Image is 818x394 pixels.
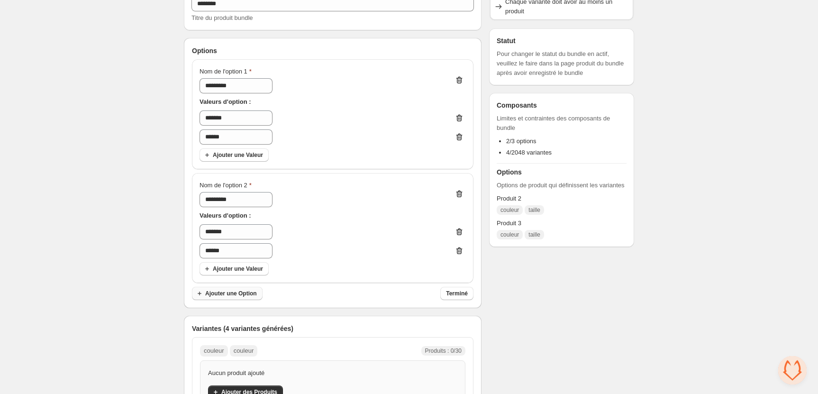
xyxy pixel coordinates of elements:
[200,211,466,220] p: Valeurs d'option :
[192,46,217,55] span: Options
[208,368,264,378] p: Aucun produit ajouté
[453,129,466,145] button: Supprimer la valeur 2
[497,114,627,133] span: Limites et contraintes des composants de bundle
[453,67,466,93] button: Supprimer l'option 1
[425,347,462,355] span: Produits : 0/30
[440,287,473,300] button: Terminé
[453,243,466,258] button: Supprimer la valeur 2
[192,324,293,333] span: Variantes (4 variantes générées)
[234,346,254,356] p: couleur
[778,356,807,385] div: Ouvrir le chat
[528,206,540,214] span: taille
[497,101,537,110] h3: Composants
[200,262,269,275] button: Ajouter une Valeur
[200,97,466,107] p: Valeurs d'option :
[446,290,468,297] span: Terminé
[200,67,252,76] label: Nom de l'option 1
[500,206,519,214] span: couleur
[497,49,627,78] span: Pour changer le statut du bundle en actif, veuillez le faire dans la page produit du bundle après...
[453,110,466,126] button: Supprimer la valeur 1
[497,167,627,177] h3: Options
[497,36,627,46] h3: Statut
[506,149,552,156] span: 4/2048 variantes
[497,181,627,190] span: Options de produit qui définissent les variantes
[213,265,263,273] span: Ajouter une Valeur
[528,231,540,238] span: taille
[204,346,224,356] p: couleur
[191,14,253,21] span: Titre du produit bundle
[192,287,263,300] button: Ajouter une Option
[200,181,252,190] label: Nom de l'option 2
[453,224,466,239] button: Supprimer la valeur 1
[453,181,466,207] button: Supprimer l'option 2
[497,194,627,203] span: Produit 2
[200,148,269,162] button: Ajouter une Valeur
[213,151,263,159] span: Ajouter une Valeur
[506,137,536,145] span: 2/3 options
[500,231,519,238] span: couleur
[497,219,627,228] span: Produit 3
[205,290,257,297] span: Ajouter une Option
